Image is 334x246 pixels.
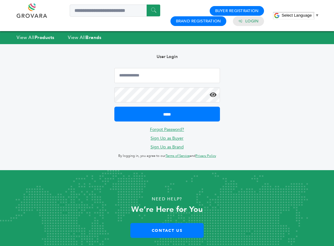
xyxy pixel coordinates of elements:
a: Contact Us [130,223,204,238]
a: View AllBrands [68,34,102,40]
input: Email Address [114,68,220,83]
a: Terms of Service [166,154,190,158]
p: By logging in, you agree to our and [114,152,220,160]
a: Select Language​ [282,13,319,18]
input: Search a product or brand... [70,5,160,17]
strong: Products [35,34,55,40]
strong: We’re Here for You [131,204,203,215]
a: View AllProducts [17,34,55,40]
a: Sign Up as Brand [151,144,184,150]
a: Login [245,18,259,24]
a: Forgot Password? [150,127,184,132]
p: Need Help? [17,195,317,204]
a: Brand Registration [176,18,221,24]
a: Sign Up as Buyer [151,135,183,141]
a: Privacy Policy [196,154,216,158]
span: ▼ [315,13,319,18]
strong: Brands [86,34,101,40]
b: User Login [157,54,178,60]
a: Buyer Registration [215,8,259,14]
input: Password [114,87,220,102]
span: Select Language [282,13,312,18]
